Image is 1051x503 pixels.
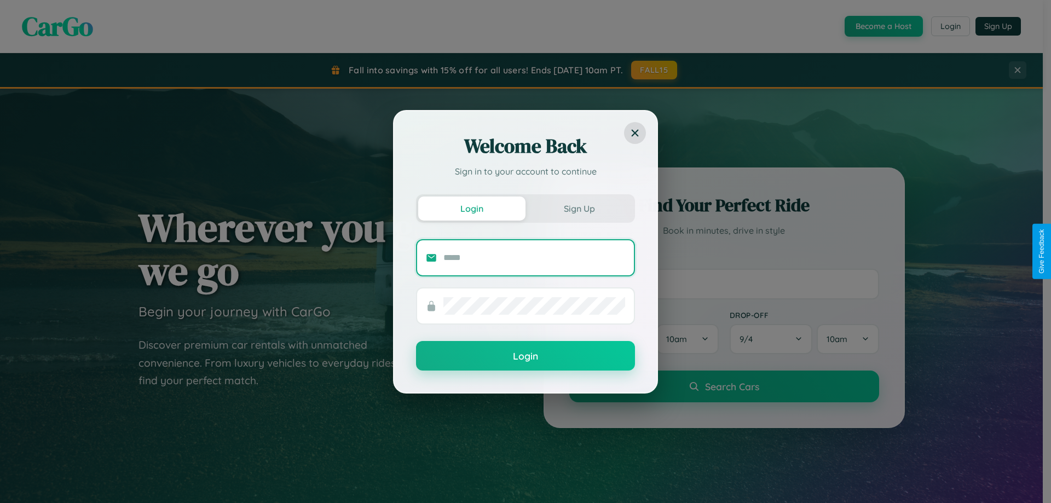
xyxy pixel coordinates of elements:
[525,196,633,221] button: Sign Up
[1038,229,1046,274] div: Give Feedback
[418,196,525,221] button: Login
[416,165,635,178] p: Sign in to your account to continue
[416,133,635,159] h2: Welcome Back
[416,341,635,371] button: Login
